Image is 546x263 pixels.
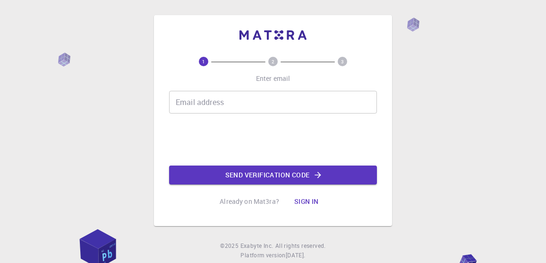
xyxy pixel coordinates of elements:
span: Exabyte Inc. [240,242,273,249]
p: Already on Mat3ra? [220,197,279,206]
span: [DATE] . [286,251,306,259]
text: 1 [202,58,205,65]
iframe: reCAPTCHA [201,121,345,158]
span: Platform version [240,251,285,260]
text: 3 [341,58,344,65]
p: Enter email [256,74,290,83]
span: © 2025 [220,241,240,251]
a: Exabyte Inc. [240,241,273,251]
button: Sign in [287,192,326,211]
text: 2 [272,58,274,65]
span: All rights reserved. [275,241,326,251]
a: [DATE]. [286,251,306,260]
button: Send verification code [169,166,377,184]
